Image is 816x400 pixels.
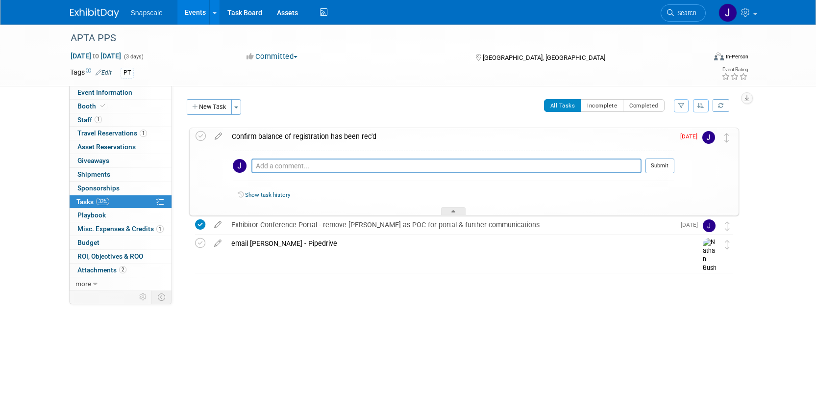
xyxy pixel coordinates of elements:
span: Tasks [76,198,109,206]
span: Playbook [77,211,106,219]
img: Jennifer Benedict [718,3,737,22]
span: more [75,280,91,288]
span: Travel Reservations [77,129,147,137]
td: Toggle Event Tabs [151,291,172,303]
span: [DATE] [681,221,703,228]
button: New Task [187,99,232,115]
a: Asset Reservations [70,140,172,154]
i: Move task [725,240,730,249]
div: email [PERSON_NAME] - Pipedrive [226,235,683,252]
a: edit [209,239,226,248]
a: Budget [70,236,172,249]
span: 2 [119,266,126,273]
span: 1 [156,225,164,233]
span: Budget [77,239,99,246]
span: Event Information [77,88,132,96]
img: Jennifer Benedict [702,131,715,144]
span: 33% [96,198,109,205]
a: Event Information [70,86,172,99]
span: Sponsorships [77,184,120,192]
td: Personalize Event Tab Strip [135,291,152,303]
i: Move task [725,221,730,231]
span: 1 [140,130,147,137]
button: Submit [645,159,674,173]
span: Asset Reservations [77,143,136,151]
a: Staff1 [70,113,172,127]
div: In-Person [725,53,748,60]
a: Booth [70,100,172,113]
a: Attachments2 [70,264,172,277]
i: Move task [724,133,729,142]
span: Search [674,9,696,17]
span: Attachments [77,266,126,274]
span: to [91,52,100,60]
a: edit [210,132,227,141]
span: Booth [77,102,107,110]
span: (3 days) [123,53,144,60]
span: Staff [77,116,102,124]
a: Sponsorships [70,182,172,195]
span: [DATE] [DATE] [70,52,122,60]
div: Event Rating [721,67,748,72]
span: Giveaways [77,157,109,164]
a: ROI, Objectives & ROO [70,250,172,263]
button: Committed [243,52,301,62]
img: Format-Inperson.png [714,53,724,60]
span: Snapscale [131,9,163,17]
div: APTA PPS [67,29,691,47]
a: Refresh [713,99,729,112]
span: Shipments [77,170,110,178]
a: Playbook [70,209,172,222]
img: ExhibitDay [70,8,119,18]
a: Show task history [245,191,290,198]
span: Misc. Expenses & Credits [77,225,164,233]
a: edit [209,220,226,229]
span: [DATE] [680,133,702,140]
div: Confirm balance of registration has been rec'd [227,128,674,145]
button: Incomplete [581,99,623,112]
img: Nathan Bush [703,238,717,273]
div: Event Format [648,51,749,66]
span: ROI, Objectives & ROO [77,252,143,260]
a: Edit [96,69,112,76]
a: Misc. Expenses & Credits1 [70,222,172,236]
span: [GEOGRAPHIC_DATA], [GEOGRAPHIC_DATA] [483,54,605,61]
td: Tags [70,67,112,79]
div: Exhibitor Conference Portal - remove [PERSON_NAME] as POC for portal & further communications [226,216,675,233]
div: PT [121,68,134,78]
a: Search [661,4,706,22]
a: more [70,277,172,291]
span: 1 [95,116,102,123]
a: Shipments [70,168,172,181]
a: Giveaways [70,154,172,167]
img: Jennifer Benedict [703,219,716,232]
a: Tasks33% [70,195,172,209]
button: All Tasks [544,99,582,112]
i: Booth reservation complete [100,103,105,108]
button: Completed [623,99,665,112]
img: Jennifer Benedict [233,159,247,173]
a: Travel Reservations1 [70,127,172,140]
